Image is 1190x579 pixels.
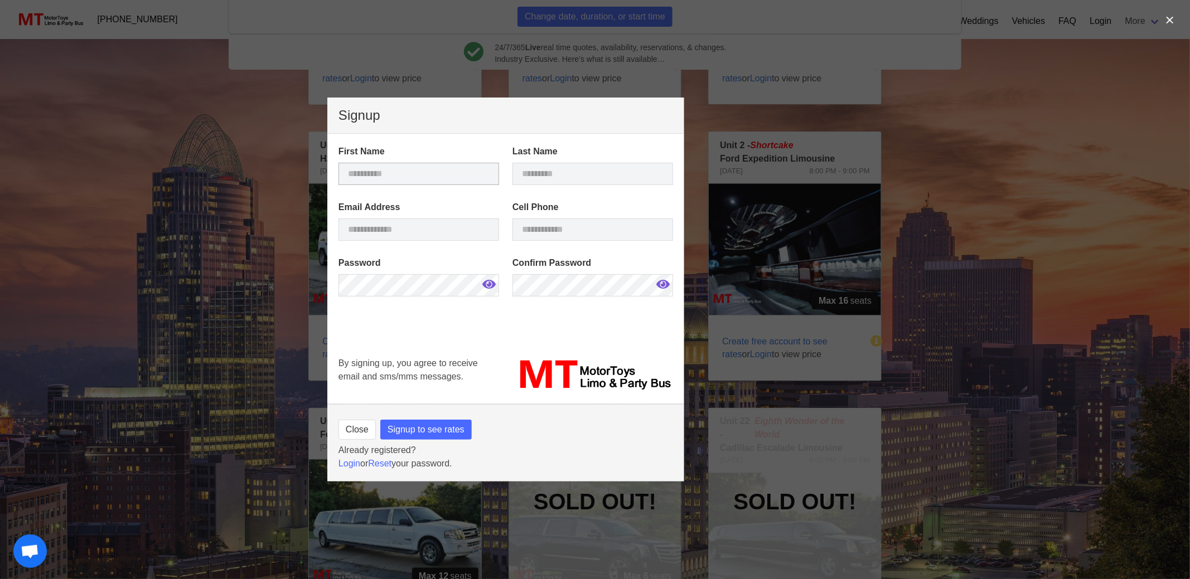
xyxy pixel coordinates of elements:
p: Signup [338,109,673,122]
a: Login [338,459,360,468]
div: Open chat [13,534,47,568]
div: By signing up, you agree to receive email and sms/mms messages. [332,350,506,400]
label: Password [338,256,499,270]
p: Already registered? [338,444,673,457]
button: Close [338,420,376,440]
label: Last Name [512,145,673,158]
label: Cell Phone [512,201,673,214]
label: Confirm Password [512,256,673,270]
p: or your password. [338,457,673,470]
label: Email Address [338,201,499,214]
label: First Name [338,145,499,158]
button: Signup to see rates [380,420,472,440]
a: Reset [368,459,391,468]
span: Signup to see rates [388,423,465,436]
img: MT_logo_name.png [512,357,673,393]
